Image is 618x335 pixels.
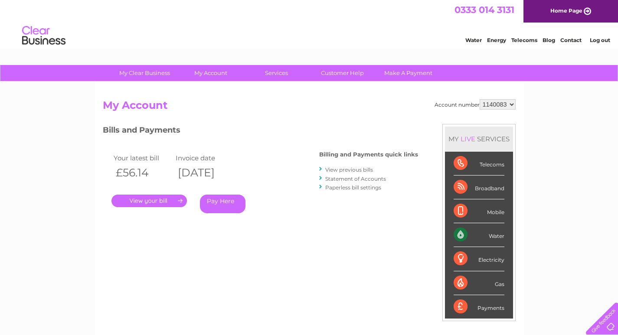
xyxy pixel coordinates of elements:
a: Water [465,37,482,43]
a: My Account [175,65,246,81]
div: Clear Business is a trading name of Verastar Limited (registered in [GEOGRAPHIC_DATA] No. 3667643... [105,5,514,42]
td: Invoice date [173,152,236,164]
a: My Clear Business [109,65,180,81]
a: Pay Here [200,195,245,213]
a: Blog [543,37,555,43]
div: MY SERVICES [445,127,513,151]
a: Customer Help [307,65,378,81]
div: LIVE [459,135,477,143]
a: Log out [590,37,610,43]
div: Broadband [454,176,504,199]
a: Make A Payment [373,65,444,81]
a: Statement of Accounts [325,176,386,182]
div: Payments [454,295,504,319]
th: £56.14 [111,164,174,182]
div: Electricity [454,247,504,271]
div: Mobile [454,199,504,223]
div: Account number [435,99,516,110]
td: Your latest bill [111,152,174,164]
a: Paperless bill settings [325,184,381,191]
h4: Billing and Payments quick links [319,151,418,158]
a: Contact [560,37,582,43]
div: Water [454,223,504,247]
div: Telecoms [454,152,504,176]
img: logo.png [22,23,66,49]
th: [DATE] [173,164,236,182]
a: Energy [487,37,506,43]
h3: Bills and Payments [103,124,418,139]
h2: My Account [103,99,516,116]
a: View previous bills [325,166,373,173]
a: Services [241,65,312,81]
a: 0333 014 3131 [455,4,514,15]
a: Telecoms [511,37,537,43]
a: . [111,195,187,207]
div: Gas [454,271,504,295]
